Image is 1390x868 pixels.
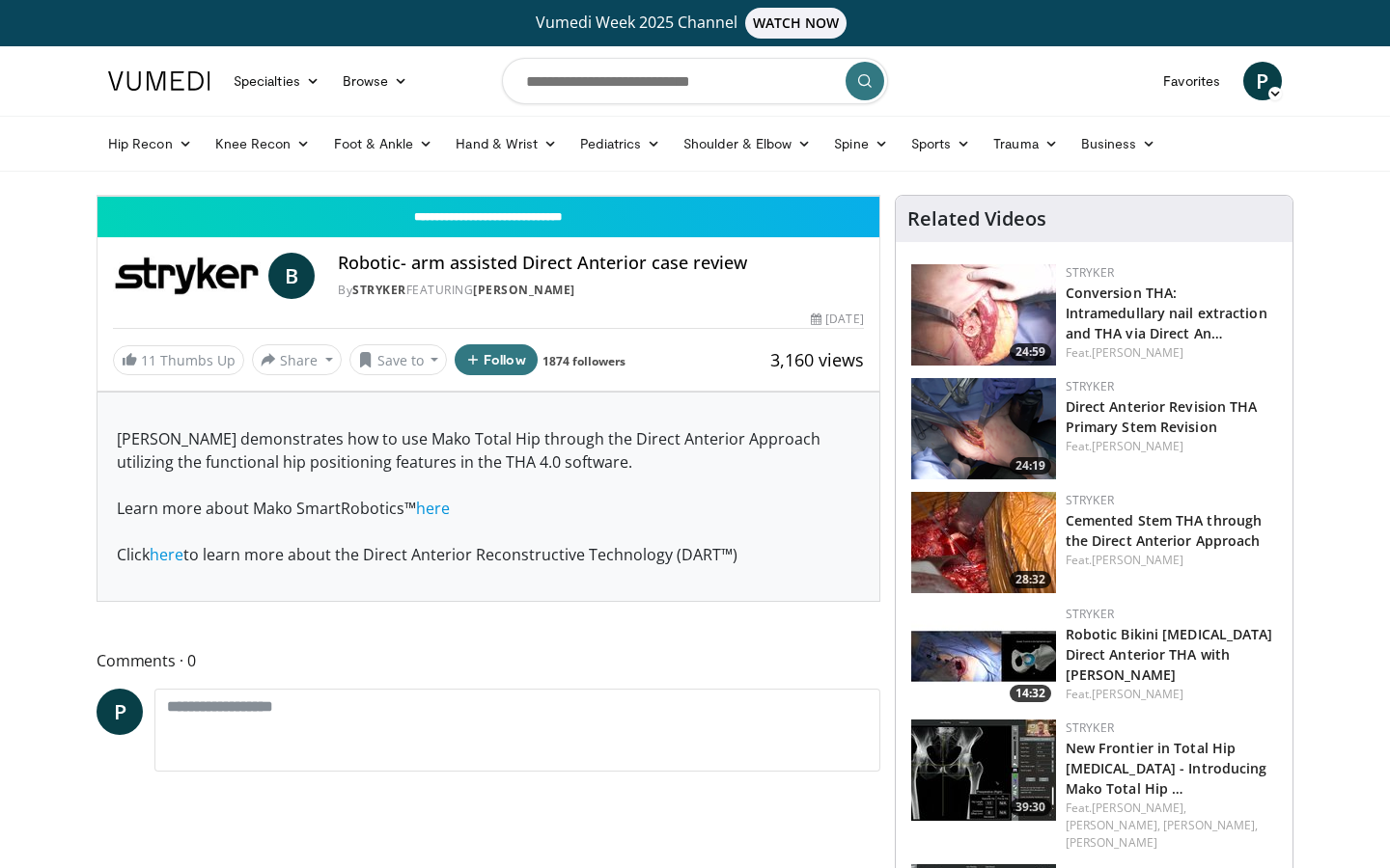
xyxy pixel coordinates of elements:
a: Stryker [352,282,406,298]
a: Vumedi Week 2025 ChannelWATCH NOW [111,8,1279,39]
div: Feat. [1066,800,1277,852]
a: [PERSON_NAME], [1066,817,1160,833]
span: 24:59 [1010,343,1051,361]
img: f2681aa5-e24c-4cda-9d8f-322f406b0ba1.150x105_q85_crop-smart_upscale.jpg [911,264,1056,366]
a: here [416,498,450,519]
a: Foot & Ankle [322,124,445,163]
div: [DATE] [811,311,863,328]
a: 1874 followers [542,353,625,369]
a: Stryker [1066,492,1114,508]
a: Robotic Bikini [MEDICAL_DATA] Direct Anterior THA with [PERSON_NAME] [1066,625,1273,684]
a: Stryker [1066,606,1114,622]
a: Hip Recon [97,124,204,163]
a: Stryker [1066,264,1114,281]
a: [PERSON_NAME] [473,282,575,298]
span: WATCH NOW [745,8,848,39]
a: B [268,253,315,299]
img: 61c022a7-ba8e-4cd7-927d-6d2e4651a99b.150x105_q85_crop-smart_upscale.jpg [911,719,1056,821]
a: Sports [900,124,983,163]
a: [PERSON_NAME] [1092,438,1183,454]
button: Save to [349,344,448,375]
h4: Robotic- arm assisted Direct Anterior case review [338,253,863,274]
video-js: Video Player [97,196,879,197]
div: Feat. [1066,686,1277,703]
a: 39:30 [911,719,1056,821]
a: 14:32 [911,606,1056,707]
a: Conversion THA: Intramedullary nail extraction and THA via Direct An… [1066,284,1267,342]
div: Feat. [1066,344,1277,362]
a: Stryker [1066,378,1114,394]
a: Knee Recon [204,124,322,163]
img: 4f02d6de-8da9-4374-a3c3-ef38668d42aa.150x105_q85_crop-smart_upscale.jpg [911,492,1056,593]
img: 507c3860-7391-4f19-8364-280cdc71b881.png.150x105_q85_crop-smart_upscale.png [911,378,1056,479]
a: Stryker [1066,719,1114,736]
button: Follow [455,344,538,375]
h4: Related Videos [907,207,1046,231]
a: Specialties [222,62,331,100]
a: here [150,544,183,565]
span: 28:32 [1010,571,1051,588]
div: Feat. [1066,438,1277,455]
a: Spine [822,124,899,163]
span: [PERSON_NAME] demonstrates how to use Mako Total Hip through the Direct Anterior Approach utilizi... [117,428,820,565]
div: Feat. [1066,552,1277,569]
a: [PERSON_NAME], [1163,817,1258,833]
span: 24:19 [1010,457,1051,475]
a: [PERSON_NAME] [1092,344,1183,361]
a: 24:59 [911,264,1056,366]
a: Hand & Wrist [444,124,569,163]
span: 14:32 [1010,685,1051,702]
img: VuMedi Logo [108,71,210,91]
a: [PERSON_NAME], [1092,800,1186,816]
a: Cemented Stem THA through the Direct Anterior Approach [1066,511,1263,550]
a: [PERSON_NAME] [1092,552,1183,568]
a: P [1243,62,1282,100]
a: 28:32 [911,492,1056,593]
span: Comments 0 [97,648,880,673]
span: 11 [141,351,156,369]
img: 5b4548d7-4744-446d-8b11-0b10f47e7853.150x105_q85_crop-smart_upscale.jpg [911,606,1056,707]
a: [PERSON_NAME] [1066,834,1157,851]
img: Stryker [113,253,261,299]
a: 11 Thumbs Up [113,345,244,375]
span: 3,160 views [770,348,864,371]
input: Search topics, interventions [502,58,888,104]
button: Share [252,344,342,375]
a: Favorites [1152,62,1232,100]
a: Pediatrics [569,124,672,163]
div: By FEATURING [338,282,863,299]
a: 24:19 [911,378,1056,479]
a: Browse [331,62,420,100]
a: Trauma [982,124,1070,163]
a: Business [1070,124,1168,163]
span: 39:30 [1010,799,1051,816]
a: Shoulder & Elbow [672,124,822,163]
a: [PERSON_NAME] [1092,686,1183,702]
a: P [97,689,143,735]
a: Direct Anterior Revision THA Primary Stem Revision [1066,397,1258,436]
a: New Frontier in Total Hip [MEDICAL_DATA] - Introducing Mako Total Hip … [1066,739,1267,798]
